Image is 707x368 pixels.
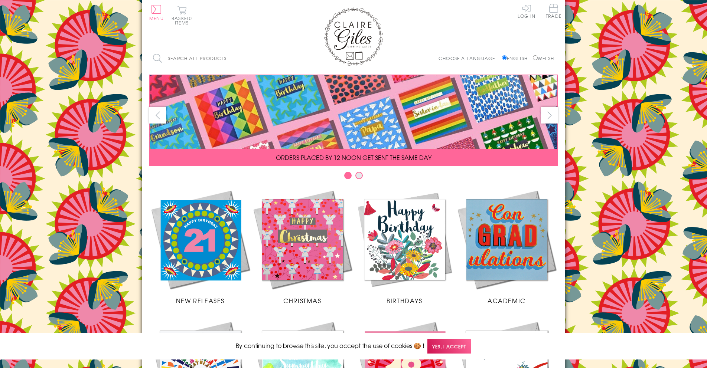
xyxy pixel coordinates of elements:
label: English [502,55,531,62]
span: Academic [488,296,526,305]
a: Log In [518,4,535,18]
span: Christmas [283,296,321,305]
a: New Releases [149,188,251,305]
a: Birthdays [353,188,456,305]
a: Christmas [251,188,353,305]
button: Carousel Page 1 (Current Slide) [344,172,352,179]
button: Basket0 items [172,6,192,25]
input: English [502,55,507,60]
label: Welsh [533,55,554,62]
span: Yes, I accept [427,339,471,354]
button: Menu [149,5,164,20]
button: Carousel Page 2 [355,172,363,179]
a: Trade [546,4,561,20]
span: ORDERS PLACED BY 12 NOON GET SENT THE SAME DAY [276,153,431,162]
img: Claire Giles Greetings Cards [324,7,383,66]
span: New Releases [176,296,225,305]
button: next [541,107,558,124]
span: Menu [149,15,164,22]
a: Academic [456,188,558,305]
p: Choose a language: [439,55,501,62]
input: Search [272,50,279,67]
span: 0 items [175,15,192,26]
span: Trade [546,4,561,18]
span: Birthdays [387,296,422,305]
button: prev [149,107,166,124]
input: Search all products [149,50,279,67]
input: Welsh [533,55,538,60]
div: Carousel Pagination [149,171,558,183]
